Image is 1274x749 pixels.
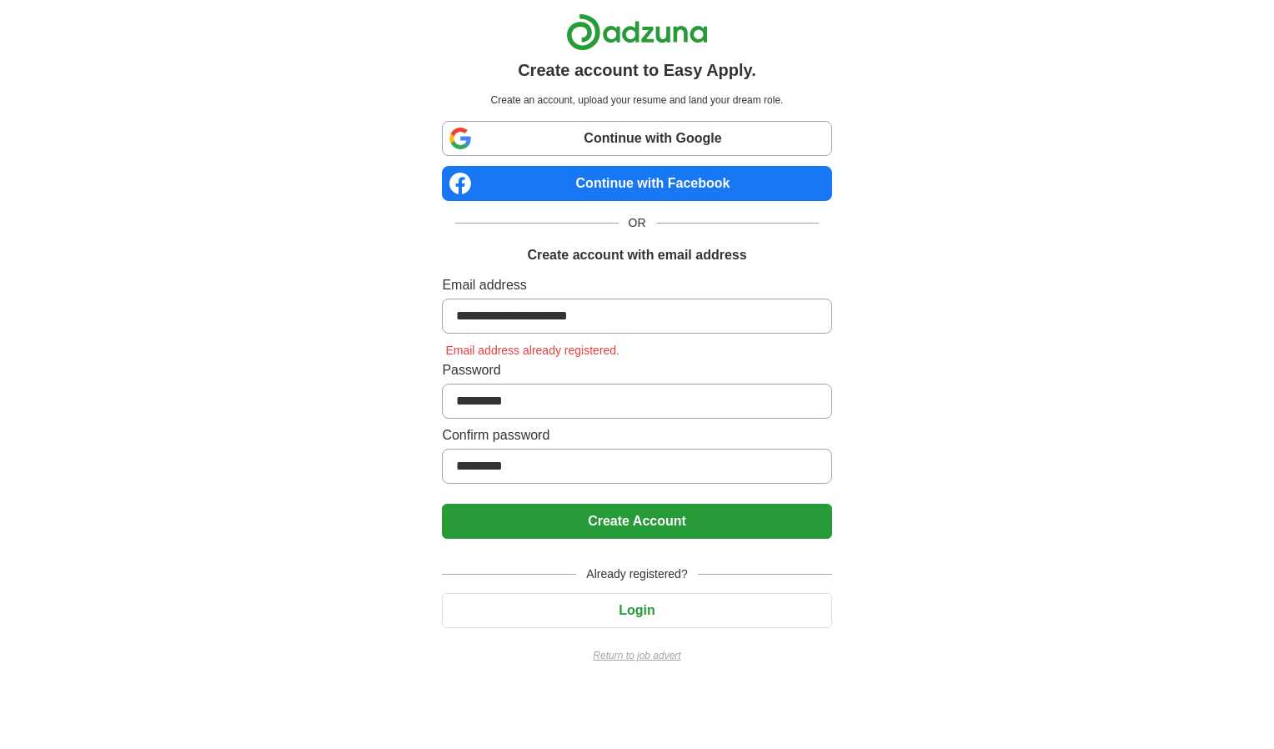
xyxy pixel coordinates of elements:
a: Continue with Google [442,121,831,156]
label: Email address [442,275,831,295]
a: Continue with Facebook [442,166,831,201]
a: Login [442,603,831,617]
button: Login [442,593,831,628]
h1: Create account to Easy Apply. [518,58,756,83]
a: Return to job advert [442,648,831,663]
span: OR [619,214,656,232]
span: Email address already registered. [442,344,623,357]
button: Create Account [442,504,831,539]
span: Already registered? [576,566,697,583]
label: Password [442,360,831,380]
label: Confirm password [442,425,831,445]
h1: Create account with email address [527,245,746,265]
img: Adzuna logo [566,13,708,51]
p: Create an account, upload your resume and land your dream role. [445,93,828,108]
